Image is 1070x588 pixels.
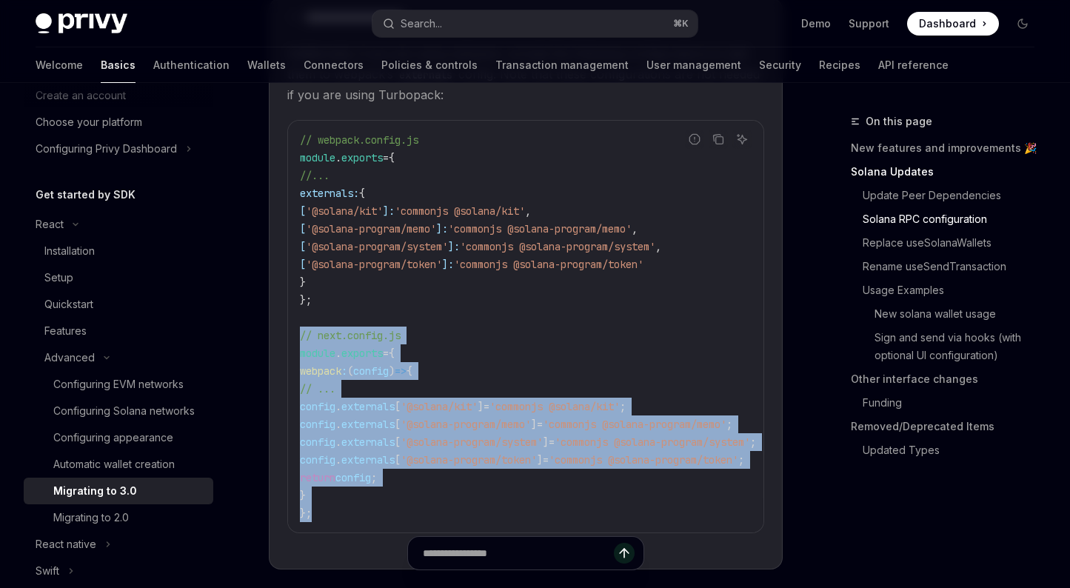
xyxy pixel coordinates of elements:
span: => [395,364,407,378]
span: ]: [383,204,395,218]
span: // webpack.config.js [300,133,418,147]
span: [ [395,435,401,449]
a: Welcome [36,47,83,83]
span: On this page [866,113,932,130]
a: Choose your platform [24,109,213,136]
span: '@solana-program/token' [306,258,442,271]
span: ] [543,435,549,449]
span: '@solana-program/memo' [401,418,531,431]
button: Advanced [24,344,213,371]
span: , [525,204,531,218]
button: React native [24,531,213,558]
a: User management [646,47,741,83]
span: [ [300,222,306,235]
a: Removed/Deprecated Items [851,415,1046,438]
span: }; [300,507,312,520]
span: ; [620,400,626,413]
div: React [36,216,64,233]
div: Migrating to 3.0 [53,482,137,500]
a: Solana RPC configuration [851,207,1046,231]
a: Rename useSendTransaction [851,255,1046,278]
span: 'commonjs @solana-program/system' [460,240,655,253]
a: Basics [101,47,136,83]
a: Configuring Solana networks [24,398,213,424]
span: = [484,400,489,413]
span: 'commonjs @solana/kit' [395,204,525,218]
span: ; [750,435,756,449]
span: : [341,364,347,378]
span: externals [341,435,395,449]
a: Features [24,318,213,344]
span: 'commonjs @solana-program/memo' [448,222,632,235]
span: [ [395,418,401,431]
span: '@solana/kit' [306,204,383,218]
span: Dashboard [919,16,976,31]
span: 'commonjs @solana-program/system' [555,435,750,449]
span: webpack [300,364,341,378]
a: New solana wallet usage [851,302,1046,326]
span: . [335,418,341,431]
a: Demo [801,16,831,31]
span: exports [341,347,383,360]
span: ]: [436,222,448,235]
span: ] [478,400,484,413]
span: '@solana-program/token' [401,453,537,467]
a: Automatic wallet creation [24,451,213,478]
span: '@solana-program/memo' [306,222,436,235]
a: Wallets [247,47,286,83]
span: module [300,151,335,164]
img: dark logo [36,13,127,34]
a: Funding [851,391,1046,415]
a: Transaction management [495,47,629,83]
button: React [24,211,213,238]
span: ; [371,471,377,484]
a: Update Peer Dependencies [851,184,1046,207]
span: [ [395,453,401,467]
div: Setup [44,269,73,287]
span: = [383,151,389,164]
div: Advanced [44,349,95,367]
button: Report incorrect code [685,130,704,149]
div: Configuring appearance [53,429,173,447]
button: Configuring Privy Dashboard [24,136,213,162]
span: . [335,151,341,164]
a: Other interface changes [851,367,1046,391]
a: Policies & controls [381,47,478,83]
span: 'commonjs @solana-program/token' [549,453,738,467]
span: externals: [300,187,359,200]
span: //... [300,169,330,182]
span: '@solana-program/system' [306,240,448,253]
span: config [300,435,335,449]
a: Configuring appearance [24,424,213,451]
span: [ [300,204,306,218]
div: Configuring Solana networks [53,402,195,420]
span: ; [738,453,744,467]
div: Swift [36,562,59,580]
a: Setup [24,264,213,291]
button: Search...⌘K [372,10,698,37]
a: Migrating to 3.0 [24,478,213,504]
span: ) [389,364,395,378]
button: Send message [614,543,635,564]
span: [ [300,240,306,253]
span: externals [341,418,395,431]
span: ; [726,418,732,431]
a: Connectors [304,47,364,83]
span: config [300,453,335,467]
input: Ask a question... [423,537,614,569]
span: }; [300,293,312,307]
span: = [537,418,543,431]
a: Authentication [153,47,230,83]
button: Ask AI [732,130,752,149]
span: . [335,400,341,413]
div: Quickstart [44,295,93,313]
span: { [359,187,365,200]
span: 'commonjs @solana/kit' [489,400,620,413]
button: Toggle dark mode [1011,12,1034,36]
span: = [543,453,549,467]
span: config [353,364,389,378]
span: 'commonjs @solana-program/memo' [543,418,726,431]
a: Quickstart [24,291,213,318]
a: Configuring EVM networks [24,371,213,398]
a: Replace useSolanaWallets [851,231,1046,255]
